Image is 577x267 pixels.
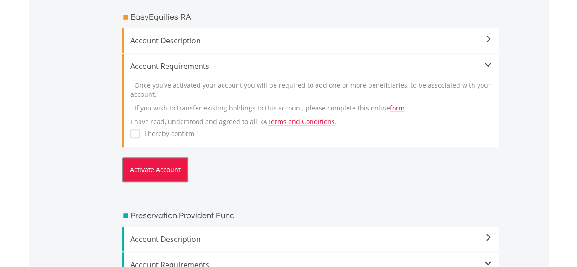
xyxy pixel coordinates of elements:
[267,117,335,126] a: Terms and Conditions
[130,209,235,222] h3: Preservation Provident Fund
[130,72,492,141] div: I have read, understood and agreed to all RA .
[130,61,492,72] div: Account Requirements
[390,104,405,112] a: form
[130,11,191,24] h3: EasyEquities RA
[130,35,492,46] span: Account Description
[140,129,194,138] label: I hereby confirm
[130,234,492,245] span: Account Description
[130,104,492,113] p: - If you wish to transfer existing holdings to this account, please complete this online .
[122,157,188,182] button: Activate Account
[130,81,492,99] p: - Once you’ve activated your account you will be required to add one or more beneficiaries, to be...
